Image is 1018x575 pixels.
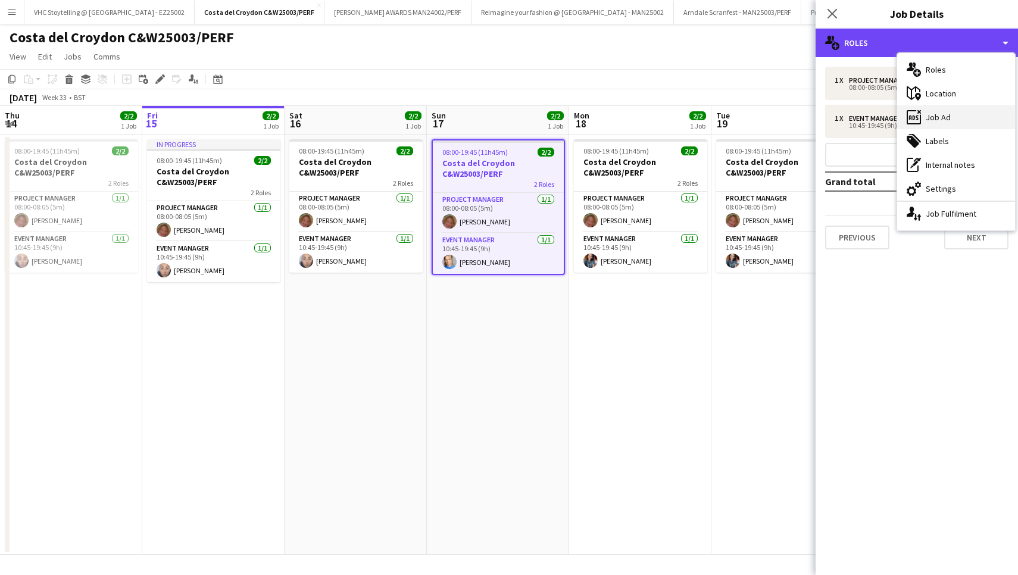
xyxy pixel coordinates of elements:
[324,1,471,24] button: [PERSON_NAME] AWARDS MAN24002/PERF
[547,111,564,120] span: 2/2
[5,49,31,64] a: View
[825,226,889,249] button: Previous
[147,201,280,242] app-card-role: Project Manager1/108:00-08:05 (5m)[PERSON_NAME]
[825,172,938,191] td: Grand total
[816,6,1018,21] h3: Job Details
[251,188,271,197] span: 2 Roles
[89,49,125,64] a: Comms
[574,157,707,178] h3: Costa del Croydon C&W25003/PERF
[574,232,707,273] app-card-role: Event Manager1/110:45-19:45 (9h)[PERSON_NAME]
[674,1,801,24] button: Arndale Scranfest - MAN25003/PERF
[108,179,129,187] span: 2 Roles
[93,51,120,62] span: Comms
[716,110,730,121] span: Tue
[716,192,850,232] app-card-role: Project Manager1/108:00-08:05 (5m)[PERSON_NAME]
[405,121,421,130] div: 1 Job
[288,117,302,130] span: 16
[897,82,1015,105] div: Location
[10,51,26,62] span: View
[147,242,280,282] app-card-role: Event Manager1/110:45-19:45 (9h)[PERSON_NAME]
[835,76,849,85] div: 1 x
[10,92,37,104] div: [DATE]
[471,1,674,24] button: Reimagine your fashion @ [GEOGRAPHIC_DATA] - MAN25002
[534,180,554,189] span: 2 Roles
[574,139,707,273] app-job-card: 08:00-19:45 (11h45m)2/2Costa del Croydon C&W25003/PERF2 RolesProject Manager1/108:00-08:05 (5m)[P...
[897,105,1015,129] div: Job Ad
[5,139,138,273] app-job-card: 08:00-19:45 (11h45m)2/2Costa del Croydon C&W25003/PERF2 RolesProject Manager1/108:00-08:05 (5m)[P...
[195,1,324,24] button: Costa del Croydon C&W25003/PERF
[121,121,136,130] div: 1 Job
[147,139,280,282] div: In progress08:00-19:45 (11h45m)2/2Costa del Croydon C&W25003/PERF2 RolesProject Manager1/108:00-0...
[716,232,850,273] app-card-role: Event Manager1/110:45-19:45 (9h)[PERSON_NAME]
[677,179,698,187] span: 2 Roles
[5,110,20,121] span: Thu
[548,121,563,130] div: 1 Job
[39,93,69,102] span: Week 33
[147,139,280,149] div: In progress
[393,179,413,187] span: 2 Roles
[147,110,158,121] span: Fri
[120,111,137,120] span: 2/2
[289,192,423,232] app-card-role: Project Manager1/108:00-08:05 (5m)[PERSON_NAME]
[289,110,302,121] span: Sat
[432,110,446,121] span: Sun
[716,139,850,273] app-job-card: 08:00-19:45 (11h45m)2/2Costa del Croydon C&W25003/PERF2 RolesProject Manager1/108:00-08:05 (5m)[P...
[59,49,86,64] a: Jobs
[572,117,589,130] span: 18
[897,202,1015,226] div: Job Fulfilment
[112,146,129,155] span: 2/2
[405,111,421,120] span: 2/2
[897,177,1015,201] div: Settings
[433,158,564,179] h3: Costa del Croydon C&W25003/PERF
[74,93,86,102] div: BST
[583,146,649,155] span: 08:00-19:45 (11h45m)
[897,129,1015,153] div: Labels
[263,111,279,120] span: 2/2
[38,51,52,62] span: Edit
[816,29,1018,57] div: Roles
[849,76,915,85] div: Project Manager
[5,157,138,178] h3: Costa del Croydon C&W25003/PERF
[689,111,706,120] span: 2/2
[574,110,589,121] span: Mon
[825,143,1008,167] button: Add role
[263,121,279,130] div: 1 Job
[147,166,280,187] h3: Costa del Croydon C&W25003/PERF
[433,193,564,233] app-card-role: Project Manager1/108:00-08:05 (5m)[PERSON_NAME]
[538,148,554,157] span: 2/2
[396,146,413,155] span: 2/2
[299,146,364,155] span: 08:00-19:45 (11h45m)
[289,232,423,273] app-card-role: Event Manager1/110:45-19:45 (9h)[PERSON_NAME]
[289,157,423,178] h3: Costa del Croydon C&W25003/PERF
[64,51,82,62] span: Jobs
[714,117,730,130] span: 19
[3,117,20,130] span: 14
[849,114,906,123] div: Event Manager
[433,233,564,274] app-card-role: Event Manager1/110:45-19:45 (9h)[PERSON_NAME]
[897,153,1015,177] div: Internal notes
[14,146,80,155] span: 08:00-19:45 (11h45m)
[157,156,222,165] span: 08:00-19:45 (11h45m)
[835,85,986,90] div: 08:00-08:05 (5m)
[726,146,791,155] span: 08:00-19:45 (11h45m)
[24,1,195,24] button: VHC Stoytelling @ [GEOGRAPHIC_DATA] - EZ25002
[574,192,707,232] app-card-role: Project Manager1/108:00-08:05 (5m)[PERSON_NAME]
[33,49,57,64] a: Edit
[835,114,849,123] div: 1 x
[835,123,986,129] div: 10:45-19:45 (9h)
[681,146,698,155] span: 2/2
[289,139,423,273] app-job-card: 08:00-19:45 (11h45m)2/2Costa del Croydon C&W25003/PERF2 RolesProject Manager1/108:00-08:05 (5m)[P...
[716,157,850,178] h3: Costa del Croydon C&W25003/PERF
[10,29,234,46] h1: Costa del Croydon C&W25003/PERF
[442,148,508,157] span: 08:00-19:45 (11h45m)
[145,117,158,130] span: 15
[430,117,446,130] span: 17
[801,1,944,24] button: Pride @ Manchester Arndale - MAN25004
[897,58,1015,82] div: Roles
[432,139,565,275] app-job-card: 08:00-19:45 (11h45m)2/2Costa del Croydon C&W25003/PERF2 RolesProject Manager1/108:00-08:05 (5m)[P...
